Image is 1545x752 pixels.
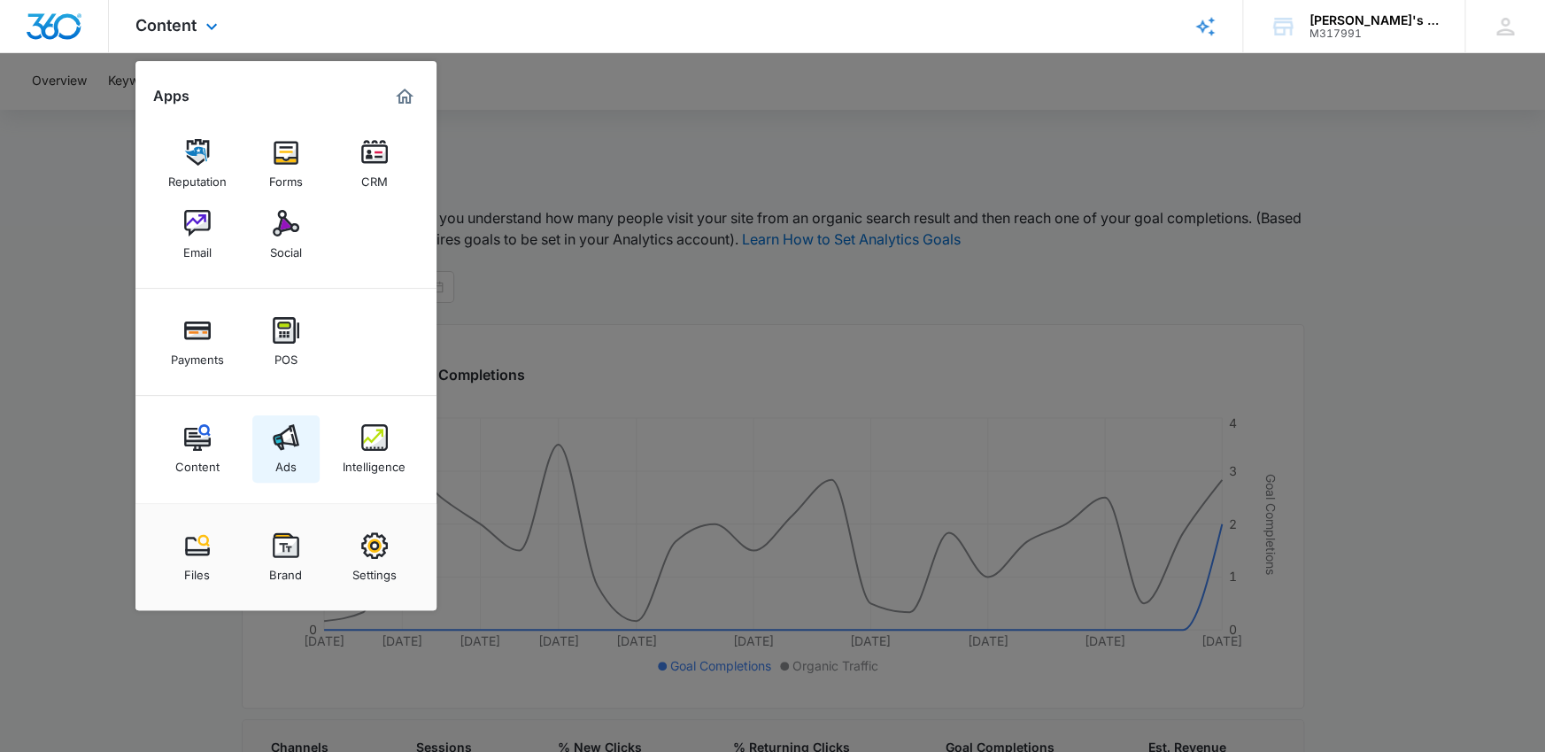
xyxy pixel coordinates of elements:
[341,415,408,483] a: Intelligence
[275,451,297,474] div: Ads
[252,308,320,376] a: POS
[252,201,320,268] a: Social
[168,166,227,189] div: Reputation
[252,523,320,591] a: Brand
[1309,27,1439,40] div: account id
[164,308,231,376] a: Payments
[164,201,231,268] a: Email
[184,559,210,582] div: Files
[341,523,408,591] a: Settings
[171,344,224,367] div: Payments
[175,451,220,474] div: Content
[361,166,388,189] div: CRM
[269,559,302,582] div: Brand
[274,344,297,367] div: POS
[352,559,397,582] div: Settings
[252,415,320,483] a: Ads
[153,88,189,105] h2: Apps
[343,451,406,474] div: Intelligence
[164,415,231,483] a: Content
[164,523,231,591] a: Files
[164,130,231,198] a: Reputation
[1309,13,1439,27] div: account name
[183,236,212,260] div: Email
[270,236,302,260] div: Social
[390,82,419,111] a: Marketing 360® Dashboard
[341,130,408,198] a: CRM
[269,166,303,189] div: Forms
[252,130,320,198] a: Forms
[135,16,197,35] span: Content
